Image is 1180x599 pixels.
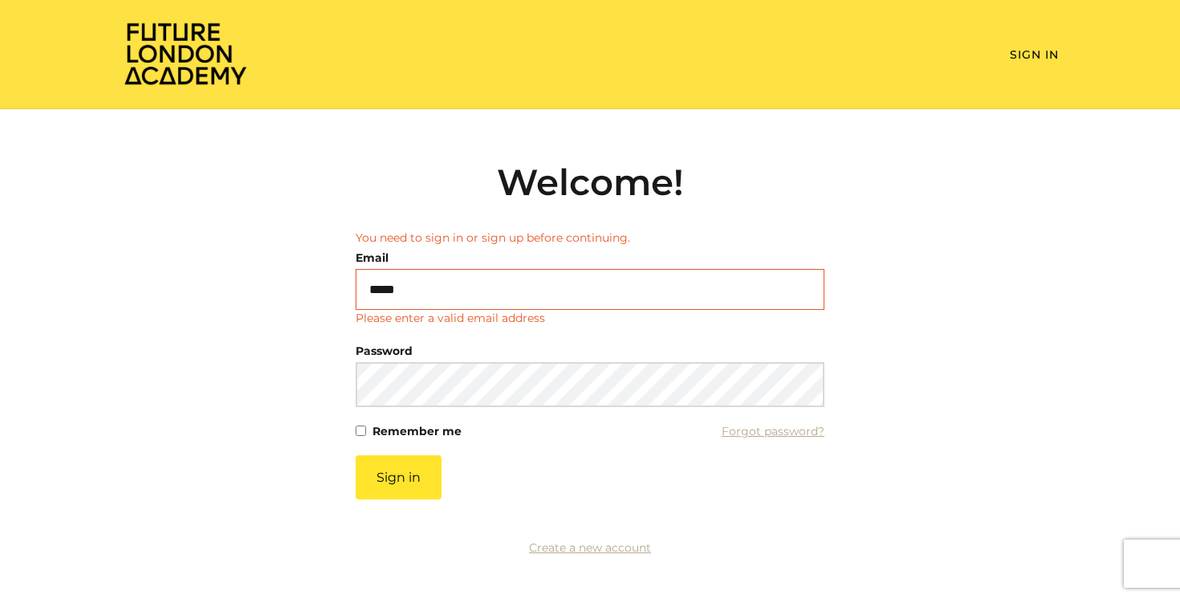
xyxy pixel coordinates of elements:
[356,455,441,499] button: Sign in
[121,21,250,86] img: Home Page
[356,230,824,247] li: You need to sign in or sign up before continuing.
[356,247,389,269] label: Email
[356,161,824,204] h2: Welcome!
[722,420,824,442] a: Forgot password?
[356,340,413,362] label: Password
[1010,47,1059,62] a: Sign In
[529,540,651,555] a: Create a new account
[372,420,462,442] label: Remember me
[356,310,545,327] p: Please enter a valid email address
